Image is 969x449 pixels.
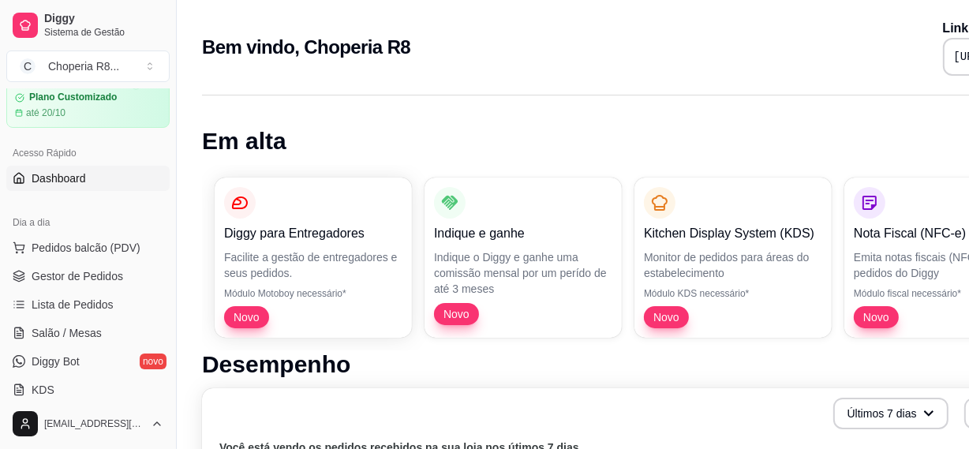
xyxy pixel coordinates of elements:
span: Pedidos balcão (PDV) [32,240,140,256]
span: Lista de Pedidos [32,297,114,312]
article: até 20/10 [26,107,65,119]
span: Sistema de Gestão [44,26,163,39]
div: Dia a dia [6,210,170,235]
p: Monitor de pedidos para áreas do estabelecimento [644,249,822,281]
span: Novo [227,309,266,325]
span: KDS [32,382,54,398]
button: Últimos 7 dias [833,398,948,429]
p: Diggy para Entregadores [224,224,402,243]
span: Novo [647,309,686,325]
a: Gestor de Pedidos [6,264,170,289]
article: Plano Customizado [29,92,117,103]
a: Salão / Mesas [6,320,170,346]
span: Salão / Mesas [32,325,102,341]
span: Gestor de Pedidos [32,268,123,284]
span: [EMAIL_ADDRESS][DOMAIN_NAME] [44,417,144,430]
a: DiggySistema de Gestão [6,6,170,44]
p: Indique o Diggy e ganhe uma comissão mensal por um perído de até 3 meses [434,249,612,297]
span: C [20,58,36,74]
button: Indique e ganheIndique o Diggy e ganhe uma comissão mensal por um perído de até 3 mesesNovo [425,178,622,338]
span: Dashboard [32,170,86,186]
div: Choperia R8 ... [48,58,119,74]
a: Plano Customizadoaté 20/10 [6,83,170,128]
span: Diggy [44,12,163,26]
a: Dashboard [6,166,170,191]
div: Acesso Rápido [6,140,170,166]
a: Diggy Botnovo [6,349,170,374]
button: Pedidos balcão (PDV) [6,235,170,260]
button: Kitchen Display System (KDS)Monitor de pedidos para áreas do estabelecimentoMódulo KDS necessário... [634,178,832,338]
a: KDS [6,377,170,402]
h2: Bem vindo, Choperia R8 [202,35,410,60]
span: Novo [857,309,896,325]
p: Kitchen Display System (KDS) [644,224,822,243]
p: Módulo Motoboy necessário* [224,287,402,300]
span: Diggy Bot [32,354,80,369]
button: [EMAIL_ADDRESS][DOMAIN_NAME] [6,405,170,443]
p: Facilite a gestão de entregadores e seus pedidos. [224,249,402,281]
button: Select a team [6,51,170,82]
span: Novo [437,306,476,322]
p: Módulo KDS necessário* [644,287,822,300]
p: Indique e ganhe [434,224,612,243]
button: Diggy para EntregadoresFacilite a gestão de entregadores e seus pedidos.Módulo Motoboy necessário... [215,178,412,338]
a: Lista de Pedidos [6,292,170,317]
